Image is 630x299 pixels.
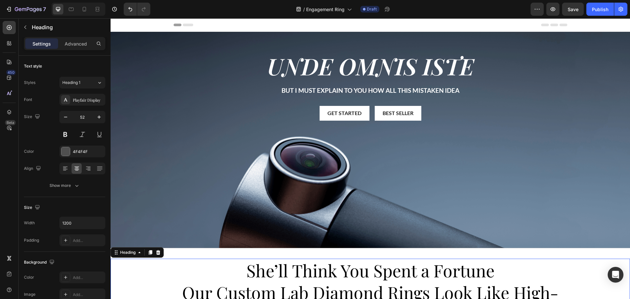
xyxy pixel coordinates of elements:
[24,149,34,154] div: Color
[367,6,377,12] span: Draft
[65,40,87,47] p: Advanced
[272,91,303,98] div: Best Seller
[73,275,104,281] div: Add...
[60,217,105,229] input: Auto
[24,63,42,69] div: Text style
[43,5,46,13] p: 7
[303,6,305,13] span: /
[6,70,16,75] div: 450
[73,149,104,155] div: 4F4F4F
[306,6,345,13] span: Engagement Ring
[32,23,103,31] p: Heading
[24,97,32,103] div: Font
[5,120,16,125] div: Beta
[24,237,39,243] div: Padding
[50,182,80,189] div: Show more
[264,88,311,102] button: Best Seller
[124,3,150,16] div: Undo/Redo
[136,241,384,263] span: She’ll Think You Spent a Fortune
[111,18,630,299] iframe: Design area
[586,3,614,16] button: Publish
[592,6,608,13] div: Publish
[59,77,105,89] button: Heading 1
[24,80,35,86] div: Styles
[24,164,42,173] div: Align
[73,292,104,298] div: Add...
[568,7,578,12] span: Save
[24,291,35,297] div: Image
[209,88,259,102] button: Get started
[32,40,51,47] p: Settings
[62,80,80,86] span: Heading 1
[608,267,623,283] div: Open Intercom Messenger
[3,3,49,16] button: 7
[8,231,26,237] div: Heading
[562,3,584,16] button: Save
[24,274,34,280] div: Color
[217,91,251,98] div: Get started
[24,220,35,226] div: Width
[24,112,41,121] div: Size
[73,97,104,103] div: Playfair Display
[24,180,105,191] button: Show more
[24,258,56,267] div: Background
[73,238,104,244] div: Add...
[24,203,41,212] div: Size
